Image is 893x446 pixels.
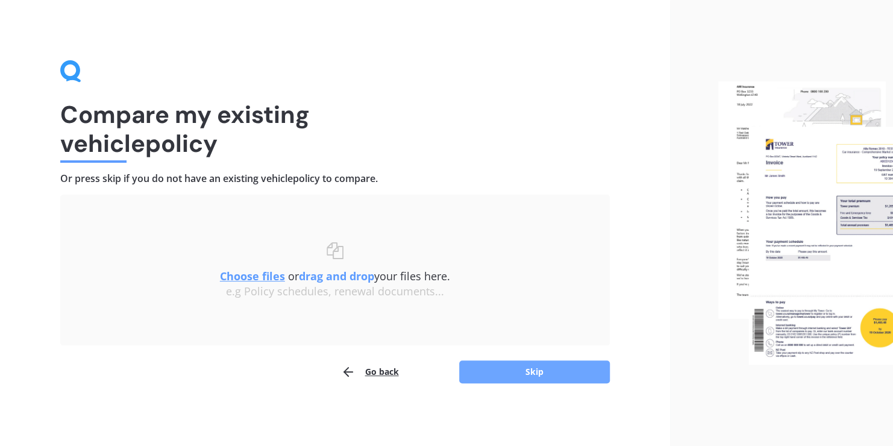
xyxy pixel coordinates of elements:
h1: Compare my existing vehicle policy [60,100,610,158]
span: or your files here. [220,269,450,283]
button: Skip [459,360,610,383]
b: drag and drop [299,269,374,283]
h4: Or press skip if you do not have an existing vehicle policy to compare. [60,172,610,185]
button: Go back [341,360,399,384]
u: Choose files [220,269,285,283]
div: e.g Policy schedules, renewal documents... [84,285,586,298]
